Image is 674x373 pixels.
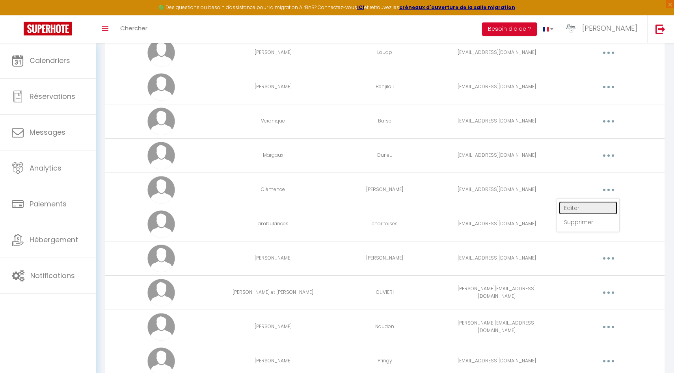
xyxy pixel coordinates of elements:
[329,104,441,138] td: Barse
[655,24,665,34] img: logout
[30,91,75,101] span: Réservations
[441,104,553,138] td: [EMAIL_ADDRESS][DOMAIN_NAME]
[565,22,577,34] img: ...
[559,215,617,229] a: Supprimer
[329,207,441,241] td: charitoises
[441,241,553,275] td: [EMAIL_ADDRESS][DOMAIN_NAME]
[30,271,75,280] span: Notifications
[120,24,147,32] span: Chercher
[329,310,441,344] td: Naudon
[329,35,441,70] td: Louap
[399,4,515,11] a: créneaux d'ouverture de la salle migration
[147,73,175,101] img: avatar.png
[217,275,329,310] td: [PERSON_NAME] et [PERSON_NAME]
[559,15,647,43] a: ... [PERSON_NAME]
[147,279,175,306] img: avatar.png
[441,138,553,173] td: [EMAIL_ADDRESS][DOMAIN_NAME]
[441,310,553,344] td: [PERSON_NAME][EMAIL_ADDRESS][DOMAIN_NAME]
[329,173,441,207] td: [PERSON_NAME]
[217,70,329,104] td: [PERSON_NAME]
[30,127,65,137] span: Messages
[441,207,553,241] td: [EMAIL_ADDRESS][DOMAIN_NAME]
[217,173,329,207] td: Clémence
[30,235,78,245] span: Hébergement
[441,275,553,310] td: [PERSON_NAME][EMAIL_ADDRESS][DOMAIN_NAME]
[640,338,668,367] iframe: Chat
[441,35,553,70] td: [EMAIL_ADDRESS][DOMAIN_NAME]
[441,70,553,104] td: [EMAIL_ADDRESS][DOMAIN_NAME]
[217,138,329,173] td: Margaux
[329,241,441,275] td: [PERSON_NAME]
[147,176,175,204] img: avatar.png
[147,142,175,169] img: avatar.png
[217,104,329,138] td: Veronique
[30,163,61,173] span: Analytics
[357,4,364,11] a: ICI
[114,15,153,43] a: Chercher
[559,201,617,215] a: Editer
[217,310,329,344] td: [PERSON_NAME]
[217,35,329,70] td: [PERSON_NAME]
[329,138,441,173] td: Durieu
[147,313,175,341] img: avatar.png
[147,108,175,135] img: avatar.png
[147,245,175,272] img: avatar.png
[441,173,553,207] td: [EMAIL_ADDRESS][DOMAIN_NAME]
[217,241,329,275] td: [PERSON_NAME]
[6,3,30,27] button: Ouvrir le widget de chat LiveChat
[147,210,175,238] img: avatar.png
[329,70,441,104] td: Benjilali
[24,22,72,35] img: Super Booking
[582,23,637,33] span: [PERSON_NAME]
[30,199,67,209] span: Paiements
[217,207,329,241] td: ambulances
[30,56,70,65] span: Calendriers
[482,22,537,36] button: Besoin d'aide ?
[329,275,441,310] td: OLIVIERI
[147,39,175,67] img: avatar.png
